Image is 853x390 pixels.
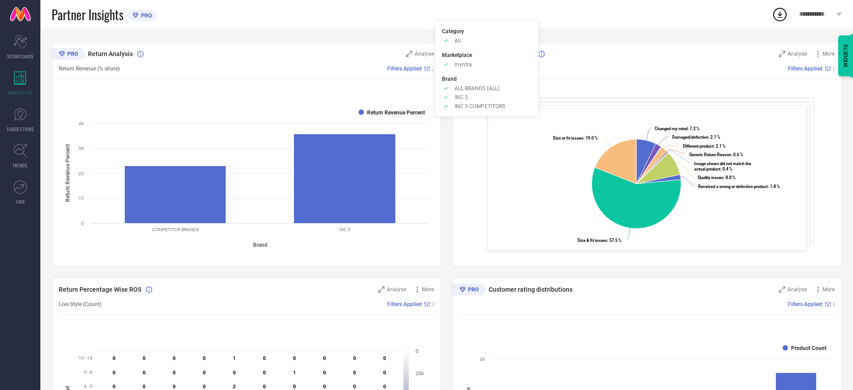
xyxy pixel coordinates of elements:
[683,144,726,149] text: : 2.1 %
[442,52,472,58] span: Marketplace
[455,94,468,101] span: INC 5
[553,136,583,140] tspan: Size or fit issues
[452,284,486,297] div: Premium
[779,286,785,293] svg: Zoom
[496,111,509,118] span: INC 5
[455,85,499,92] span: ALL BRANDS (ALL)
[173,355,175,361] text: 0
[143,384,145,390] text: 0
[79,355,92,360] text: 10 - 15
[577,238,621,243] text: : 57.5 %
[65,144,71,202] tspan: Return Revenue Percent
[833,301,835,307] span: |
[833,66,835,72] span: |
[52,48,85,61] div: Premium
[383,370,386,376] text: 0
[353,370,356,376] text: 0
[339,227,350,232] text: INC 5
[791,345,827,351] text: Product Count
[698,175,723,180] tspan: Quality issues
[233,384,236,390] text: 2
[52,5,123,24] span: Partner Insights
[203,384,206,390] text: 0
[383,384,386,390] text: 0
[689,152,743,157] text: : 0.6 %
[13,162,28,169] span: TRENDS
[113,355,115,361] text: 0
[772,6,788,22] div: Open download list
[263,370,266,376] text: 0
[698,184,780,189] text: : 1.8 %
[442,28,464,35] span: Category
[655,126,687,131] tspan: Changed my mind
[143,370,145,376] text: 0
[455,61,472,68] span: myntra
[415,51,434,57] span: Analyse
[788,66,822,72] span: Filters Applied
[79,146,84,151] text: 30
[416,371,424,377] text: 250
[694,161,751,171] tspan: Image shown did not match the actual product
[59,301,101,307] span: Live Style (Count)
[8,89,33,96] span: WORKSPACE
[79,196,84,201] text: 10
[422,286,434,293] span: More
[59,66,120,72] span: Return Revenue (% share)
[84,370,92,375] text: 5 - 6
[81,221,84,226] text: 0
[455,38,461,44] span: All
[689,152,731,157] tspan: Generic Return Reason
[378,286,385,293] svg: Zoom
[173,384,175,390] text: 0
[698,184,768,189] tspan: Received a wrong or defective product
[367,110,425,116] text: Return Revenue Percent
[672,135,720,140] text: : 2.1 %
[323,370,326,376] text: 0
[16,198,25,205] span: FWD
[822,286,835,293] span: More
[79,121,84,126] text: 40
[442,76,457,82] span: Brand
[263,355,266,361] text: 0
[293,384,296,390] text: 0
[84,384,92,389] text: 4 - 5
[416,348,418,354] text: 0
[203,355,206,361] text: 0
[203,370,206,376] text: 0
[788,301,822,307] span: Filters Applied
[433,301,434,307] span: |
[139,12,152,19] span: PRO
[779,51,785,57] svg: Zoom
[387,286,406,293] span: Analyse
[698,175,735,180] text: : 8.8 %
[152,227,199,232] text: COMPETITOR BRANDS
[480,357,486,362] text: 3K
[7,126,34,132] span: SUGGESTIONS
[253,242,267,248] tspan: Brand
[672,135,708,140] tspan: Damaged/defective
[683,144,713,149] tspan: Different product
[113,370,115,376] text: 0
[553,136,598,140] text: : 19.0 %
[489,286,573,293] span: Customer rating distributions
[822,51,835,57] span: More
[694,161,751,171] text: : 0.4 %
[787,286,807,293] span: Analyse
[655,126,700,131] text: : 7.2 %
[787,51,807,57] span: Analyse
[387,66,422,72] span: Filters Applied
[323,384,326,390] text: 0
[143,355,145,361] text: 0
[173,370,175,376] text: 0
[293,370,296,376] text: 1
[293,355,296,361] text: 0
[455,103,505,110] span: INC 5:COMPETITORS
[113,384,115,390] text: 0
[353,355,356,361] text: 0
[323,355,326,361] text: 0
[577,238,607,243] tspan: Size & fit issues
[233,370,236,376] text: 0
[88,50,133,57] span: Return Analysis
[79,171,84,176] text: 20
[233,355,236,361] text: 1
